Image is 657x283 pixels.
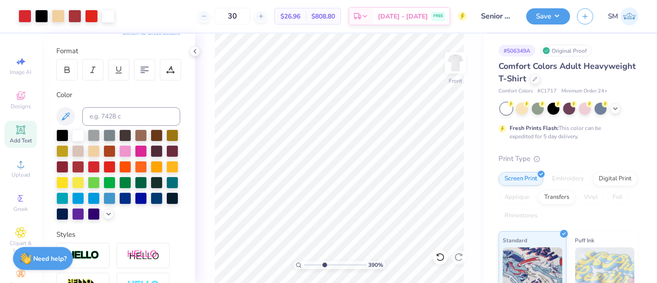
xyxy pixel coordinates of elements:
span: Designs [11,103,31,110]
button: Save [526,8,570,25]
input: – – [214,8,250,25]
img: Front [446,54,465,72]
span: Clipart & logos [5,240,37,254]
div: Vinyl [578,191,604,204]
span: $808.80 [311,12,335,21]
span: Add Text [10,137,32,144]
div: Embroidery [546,172,590,186]
div: Color [56,90,180,100]
img: Shadow [127,250,159,261]
div: This color can be expedited for 5 day delivery. [510,124,623,141]
div: Applique [499,191,535,204]
input: e.g. 7428 c [82,107,180,126]
div: Screen Print [499,172,543,186]
strong: Need help? [34,254,67,263]
div: Original Proof [540,45,592,56]
span: SM [608,11,618,22]
div: Digital Print [593,172,638,186]
span: Minimum Order: 24 + [561,87,608,95]
input: Untitled Design [474,7,519,25]
img: Stroke [67,250,99,261]
span: $26.96 [280,12,300,21]
span: Comfort Colors Adult Heavyweight T-Shirt [499,61,636,84]
span: Image AI [10,68,32,76]
span: Greek [14,205,28,213]
span: # C1717 [537,87,557,95]
div: Rhinestones [499,209,543,223]
div: Print Type [499,154,639,164]
strong: Fresh Prints Flash: [510,124,559,132]
div: Styles [56,229,180,240]
img: Shruthi Mohan [620,7,639,25]
span: 390 % [369,261,383,269]
div: Format [56,46,181,56]
span: Puff Ink [575,235,595,245]
div: Front [449,77,462,85]
div: # 506349A [499,45,535,56]
span: Upload [12,171,30,178]
span: [DATE] - [DATE] [378,12,428,21]
span: Standard [503,235,527,245]
a: SM [608,7,639,25]
div: Transfers [538,191,575,204]
span: Comfort Colors [499,87,533,95]
div: Foil [607,191,628,204]
span: FREE [433,13,443,19]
